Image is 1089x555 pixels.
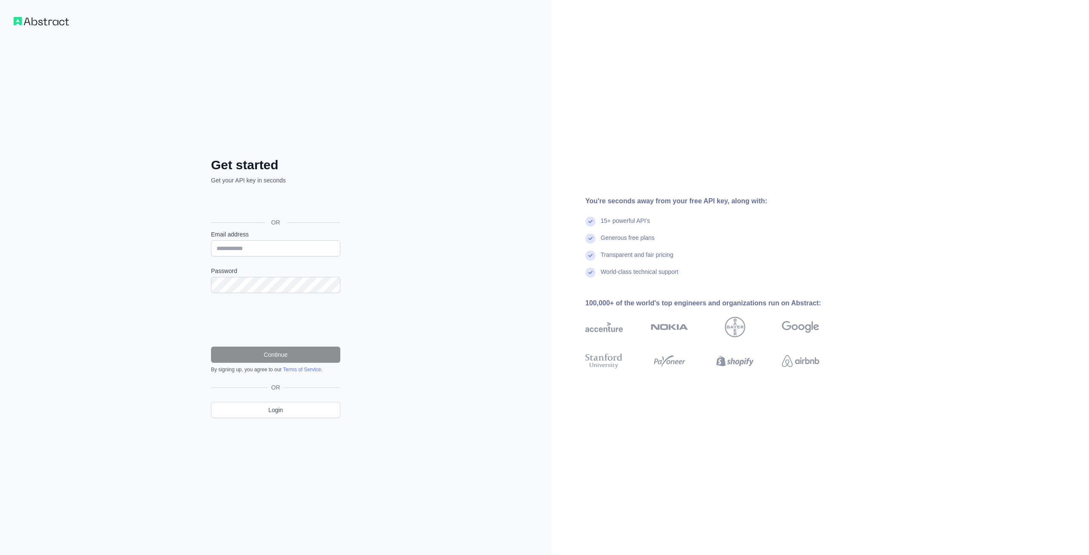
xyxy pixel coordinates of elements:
[585,268,596,278] img: check mark
[601,216,650,233] div: 15+ powerful API's
[601,233,655,250] div: Generous free plans
[585,298,847,308] div: 100,000+ of the world's top engineers and organizations run on Abstract:
[211,347,340,363] button: Continue
[265,218,287,227] span: OR
[716,352,754,370] img: shopify
[585,352,623,370] img: stanford university
[211,157,340,173] h2: Get started
[585,317,623,337] img: accenture
[211,303,340,336] iframe: reCAPTCHA
[268,383,284,392] span: OR
[211,176,340,185] p: Get your API key in seconds
[651,352,688,370] img: payoneer
[782,352,819,370] img: airbnb
[211,402,340,418] a: Login
[601,268,678,285] div: World-class technical support
[585,196,847,206] div: You're seconds away from your free API key, along with:
[651,317,688,337] img: nokia
[585,216,596,227] img: check mark
[601,250,673,268] div: Transparent and fair pricing
[211,366,340,373] div: By signing up, you agree to our .
[14,17,69,26] img: Workflow
[211,230,340,239] label: Email address
[211,267,340,275] label: Password
[782,317,819,337] img: google
[283,367,321,373] a: Terms of Service
[585,233,596,244] img: check mark
[207,194,343,213] iframe: Кнопка "Войти с аккаунтом Google"
[585,250,596,261] img: check mark
[725,317,745,337] img: bayer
